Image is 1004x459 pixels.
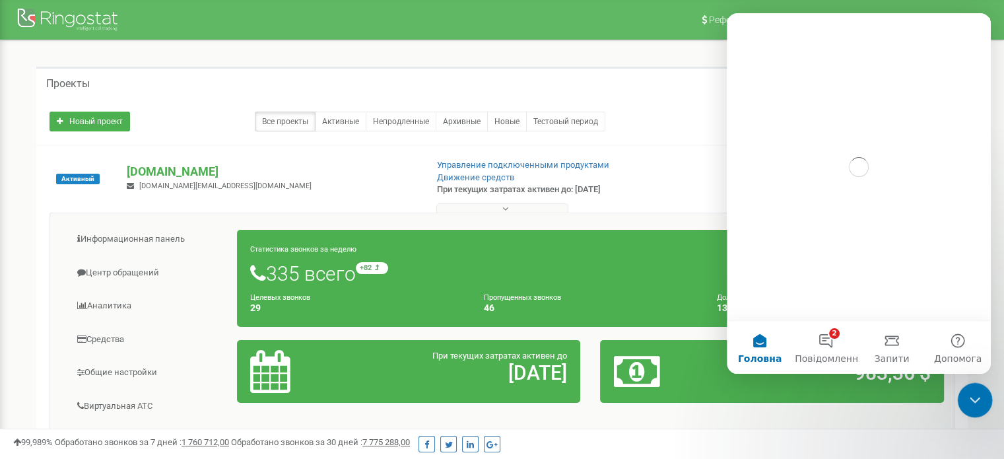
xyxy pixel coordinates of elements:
p: [DOMAIN_NAME] [127,163,415,180]
span: Обработано звонков за 7 дней : [55,437,229,447]
a: Средства [60,324,238,356]
small: Целевых звонков [250,293,310,302]
a: Тестовый период [526,112,605,131]
a: Управление подключенными продуктами [437,160,609,170]
u: 1 760 712,00 [182,437,229,447]
a: Движение средств [437,172,514,182]
h1: 335 всего [250,262,931,285]
span: Активный [56,174,100,184]
h4: 46 [484,303,698,313]
a: Непродленные [366,112,436,131]
h4: 13,73 % [717,303,931,313]
h2: [DATE] [362,362,567,384]
a: Архивные [436,112,488,131]
a: Новый проект [50,112,130,131]
small: Доля пропущенных звонков [717,293,812,302]
h4: 29 [250,303,464,313]
a: Виртуальная АТС [60,390,238,423]
a: Новые [487,112,527,131]
a: Активные [315,112,366,131]
span: [DOMAIN_NAME][EMAIL_ADDRESS][DOMAIN_NAME] [139,182,312,190]
h2: 983,36 $ [726,362,931,384]
a: Центр обращений [60,257,238,289]
a: Сквозная аналитика [60,423,238,456]
small: Пропущенных звонков [484,293,561,302]
p: При текущих затратах активен до: [DATE] [437,184,648,196]
u: 7 775 288,00 [362,437,410,447]
span: При текущих затратах активен до [432,351,567,361]
span: 99,989% [13,437,53,447]
a: Аналитика [60,290,238,322]
a: Общие настройки [60,357,238,389]
h5: Проекты [46,78,90,90]
a: Все проекты [255,112,316,131]
span: Обработано звонков за 30 дней : [231,437,410,447]
span: Реферальная программа [709,15,819,25]
small: Статистика звонков за неделю [250,245,356,254]
iframe: Intercom live chat [727,13,991,374]
a: Информационная панель [60,223,238,256]
small: +82 [356,262,388,274]
iframe: Intercom live chat [958,383,993,418]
